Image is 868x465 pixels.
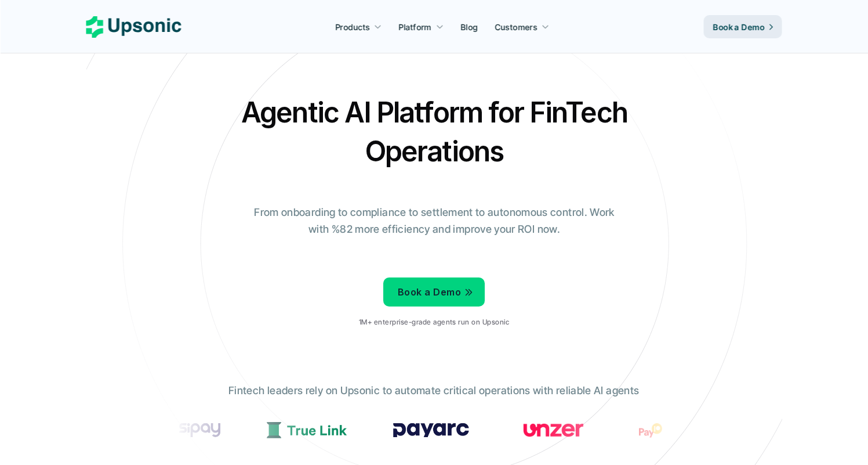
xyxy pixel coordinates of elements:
h2: Agentic AI Platform for FinTech Operations [231,93,637,171]
p: From onboarding to compliance to settlement to autonomous control. Work with %82 more efficiency ... [246,204,623,238]
p: Fintech leaders rely on Upsonic to automate critical operations with reliable AI agents [228,383,639,399]
p: Blog [460,21,478,33]
a: Book a Demo [383,277,485,307]
p: Customers [495,21,537,33]
p: Book a Demo [713,21,765,33]
a: Book a Demo [704,15,782,38]
p: Products [336,21,370,33]
p: Book a Demo [398,284,461,301]
a: Blog [453,16,485,37]
a: Products [329,16,389,37]
p: 1M+ enterprise-grade agents run on Upsonic [359,318,509,326]
p: Platform [399,21,431,33]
